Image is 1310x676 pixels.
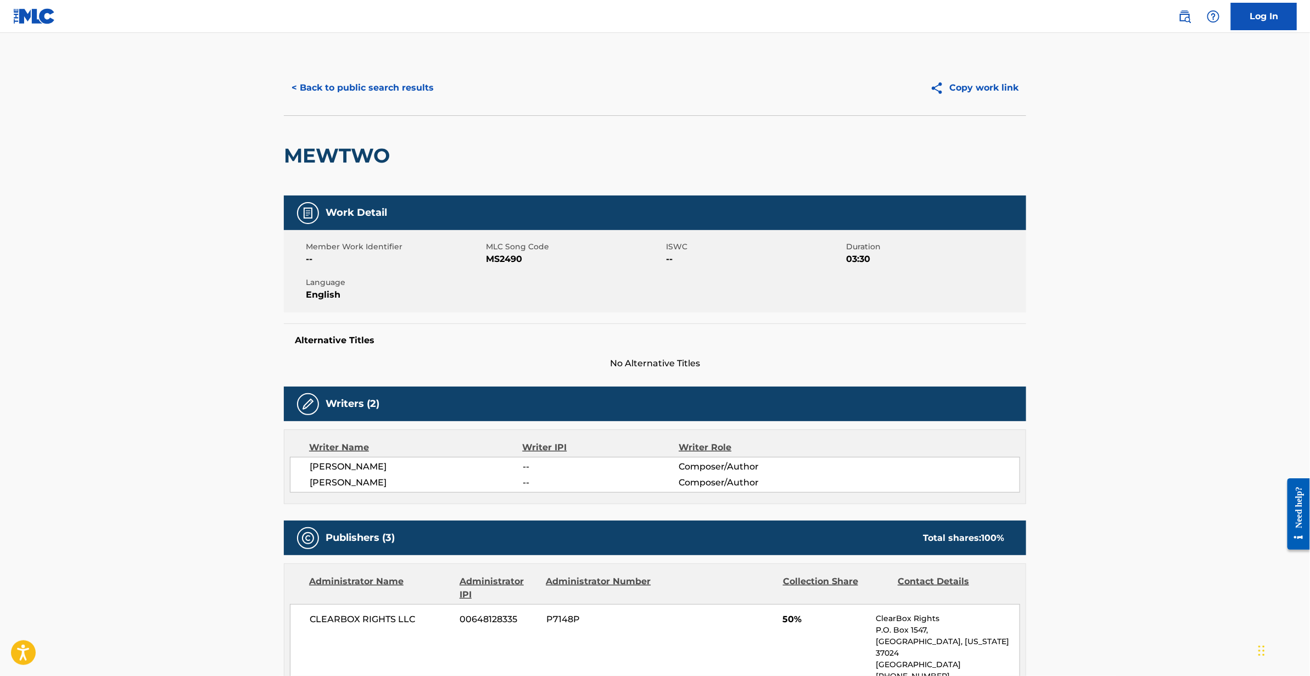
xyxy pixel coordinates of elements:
span: ISWC [666,241,843,253]
span: [PERSON_NAME] [310,460,523,473]
span: Composer/Author [679,476,821,489]
button: Copy work link [922,74,1026,102]
a: Log In [1231,3,1297,30]
img: search [1178,10,1191,23]
div: Administrator Number [546,575,652,601]
span: -- [523,460,679,473]
img: MLC Logo [13,8,55,24]
h2: MEWTWO [284,143,395,168]
span: CLEARBOX RIGHTS LLC [310,613,452,626]
h5: Alternative Titles [295,335,1015,346]
div: Writer Name [309,441,523,454]
span: MLC Song Code [486,241,663,253]
div: Writer IPI [523,441,679,454]
span: 50% [783,613,868,626]
p: [GEOGRAPHIC_DATA], [US_STATE] 37024 [876,636,1020,659]
p: P.O. Box 1547, [876,624,1020,636]
span: [PERSON_NAME] [310,476,523,489]
img: help [1207,10,1220,23]
span: No Alternative Titles [284,357,1026,370]
span: -- [666,253,843,266]
p: [GEOGRAPHIC_DATA] [876,659,1020,671]
div: Drag [1258,634,1265,667]
div: Help [1202,5,1224,27]
a: Public Search [1174,5,1196,27]
h5: Work Detail [326,206,387,219]
span: 100 % [981,533,1004,543]
div: Total shares: [923,532,1004,545]
h5: Writers (2) [326,398,379,410]
span: Composer/Author [679,460,821,473]
span: P7148P [546,613,653,626]
img: Work Detail [301,206,315,220]
span: -- [523,476,679,489]
div: Contact Details [898,575,1004,601]
img: Writers [301,398,315,411]
span: Member Work Identifier [306,241,483,253]
span: MS2490 [486,253,663,266]
span: Language [306,277,483,288]
span: -- [306,253,483,266]
p: ClearBox Rights [876,613,1020,624]
span: English [306,288,483,301]
button: < Back to public search results [284,74,441,102]
span: 00648128335 [460,613,538,626]
span: Duration [846,241,1023,253]
span: 03:30 [846,253,1023,266]
div: Administrator Name [309,575,451,601]
div: Collection Share [783,575,889,601]
div: Administrator IPI [460,575,538,601]
img: Copy work link [930,81,949,95]
h5: Publishers (3) [326,532,395,544]
div: Writer Role [679,441,821,454]
img: Publishers [301,532,315,545]
iframe: Resource Center [1279,470,1310,558]
iframe: Chat Widget [1255,623,1310,676]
